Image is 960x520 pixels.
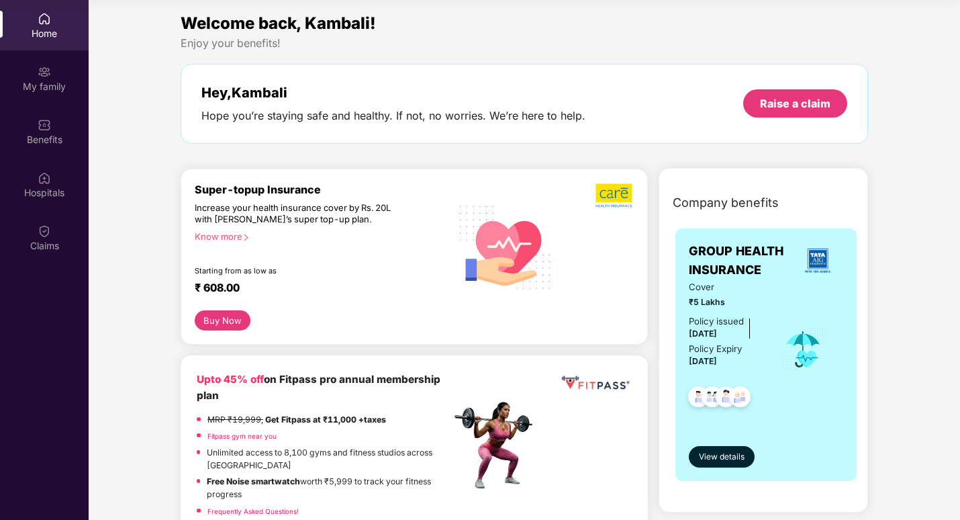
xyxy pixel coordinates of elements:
[195,202,393,226] div: Increase your health insurance cover by Rs. 20L with [PERSON_NAME]’s super top-up plan.
[689,242,792,280] span: GROUP HEALTH INSURANCE
[781,327,825,372] img: icon
[207,507,299,515] a: Frequently Asked Questions!
[195,183,450,196] div: Super-topup Insurance
[207,475,450,501] p: worth ₹5,999 to track your fitness progress
[197,373,440,402] b: on Fitpass pro annual membership plan
[595,183,634,208] img: b5dec4f62d2307b9de63beb79f102df3.png
[38,12,51,26] img: svg+xml;base64,PHN2ZyBpZD0iSG9tZSIgeG1sbnM9Imh0dHA6Ly93d3cudzMub3JnLzIwMDAvc3ZnIiB3aWR0aD0iMjAiIG...
[265,415,386,425] strong: Get Fitpass at ₹11,000 +taxes
[195,310,250,331] button: Buy Now
[559,372,632,394] img: fppp.png
[38,224,51,238] img: svg+xml;base64,PHN2ZyBpZD0iQ2xhaW0iIHhtbG5zPSJodHRwOi8vd3d3LnczLm9yZy8yMDAwL3N2ZyIgd2lkdGg9IjIwIi...
[38,118,51,132] img: svg+xml;base64,PHN2ZyBpZD0iQmVuZWZpdHMiIHhtbG5zPSJodHRwOi8vd3d3LnczLm9yZy8yMDAwL3N2ZyIgd2lkdGg9Ij...
[682,382,715,415] img: svg+xml;base64,PHN2ZyB4bWxucz0iaHR0cDovL3d3dy53My5vcmcvMjAwMC9zdmciIHdpZHRoPSI0OC45NDMiIGhlaWdodD...
[38,65,51,79] img: svg+xml;base64,PHN2ZyB3aWR0aD0iMjAiIGhlaWdodD0iMjAiIHZpZXdCb3g9IjAgMCAyMCAyMCIgZmlsbD0ibm9uZSIgeG...
[195,266,393,275] div: Starting from as low as
[450,398,544,492] img: fpp.png
[800,243,836,279] img: insurerLogo
[242,234,250,241] span: right
[195,231,442,241] div: Know more
[207,446,450,472] p: Unlimited access to 8,100 gyms and fitness studios across [GEOGRAPHIC_DATA]
[696,382,729,415] img: svg+xml;base64,PHN2ZyB4bWxucz0iaHR0cDovL3d3dy53My5vcmcvMjAwMC9zdmciIHdpZHRoPSI0OC45MTUiIGhlaWdodD...
[673,193,779,212] span: Company benefits
[195,281,437,297] div: ₹ 608.00
[710,382,742,415] img: svg+xml;base64,PHN2ZyB4bWxucz0iaHR0cDovL3d3dy53My5vcmcvMjAwMC9zdmciIHdpZHRoPSI0OC45NDMiIGhlaWdodD...
[207,432,277,440] a: Fitpass gym near you
[181,13,376,33] span: Welcome back, Kambali!
[38,171,51,185] img: svg+xml;base64,PHN2ZyBpZD0iSG9zcGl0YWxzIiB4bWxucz0iaHR0cDovL3d3dy53My5vcmcvMjAwMC9zdmciIHdpZHRoPS...
[201,85,585,101] div: Hey, Kambali
[207,476,300,486] strong: Free Noise smartwatch
[207,415,263,425] del: MRP ₹19,999,
[689,314,744,329] div: Policy issued
[689,329,717,339] span: [DATE]
[197,373,264,386] b: Upto 45% off
[724,382,757,415] img: svg+xml;base64,PHN2ZyB4bWxucz0iaHR0cDovL3d3dy53My5vcmcvMjAwMC9zdmciIHdpZHRoPSI0OC45NDMiIGhlaWdodD...
[760,96,830,111] div: Raise a claim
[699,451,745,464] span: View details
[450,191,560,302] img: svg+xml;base64,PHN2ZyB4bWxucz0iaHR0cDovL3d3dy53My5vcmcvMjAwMC9zdmciIHhtbG5zOnhsaW5rPSJodHRwOi8vd3...
[689,296,763,308] span: ₹5 Lakhs
[689,446,755,468] button: View details
[689,280,763,294] span: Cover
[181,36,868,50] div: Enjoy your benefits!
[201,109,585,123] div: Hope you’re staying safe and healthy. If not, no worries. We’re here to help.
[689,342,742,356] div: Policy Expiry
[689,356,717,366] span: [DATE]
